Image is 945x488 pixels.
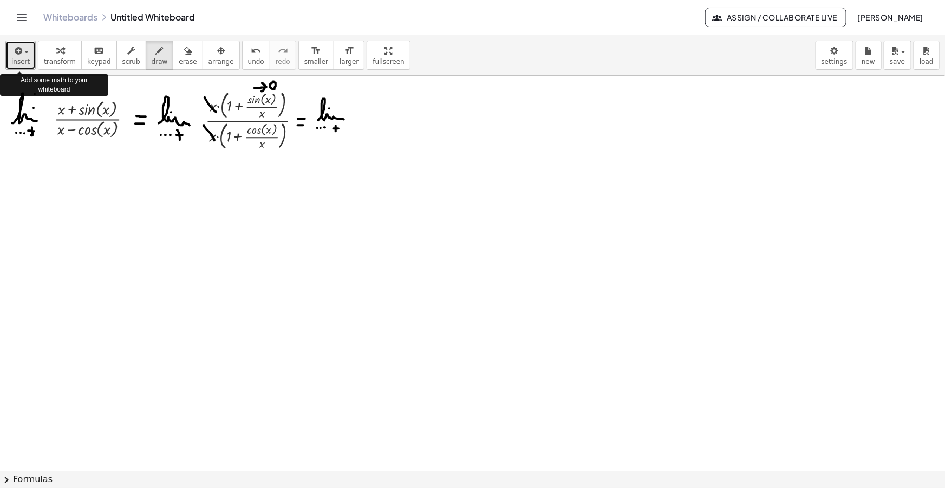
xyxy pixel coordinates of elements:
[122,58,140,66] span: scrub
[179,58,197,66] span: erase
[304,58,328,66] span: smaller
[11,58,30,66] span: insert
[920,58,934,66] span: load
[857,12,923,22] span: [PERSON_NAME]
[87,58,111,66] span: keypad
[116,41,146,70] button: scrub
[862,58,875,66] span: new
[152,58,168,66] span: draw
[146,41,174,70] button: draw
[914,41,940,70] button: load
[270,41,296,70] button: redoredo
[208,58,234,66] span: arrange
[173,41,203,70] button: erase
[849,8,932,27] button: [PERSON_NAME]
[81,41,117,70] button: keyboardkeypad
[340,58,359,66] span: larger
[884,41,911,70] button: save
[13,9,30,26] button: Toggle navigation
[373,58,404,66] span: fullscreen
[38,41,82,70] button: transform
[714,12,837,22] span: Assign / Collaborate Live
[367,41,410,70] button: fullscreen
[44,58,76,66] span: transform
[251,44,261,57] i: undo
[276,58,290,66] span: redo
[43,12,97,23] a: Whiteboards
[298,41,334,70] button: format_sizesmaller
[248,58,264,66] span: undo
[242,41,270,70] button: undoundo
[94,44,104,57] i: keyboard
[311,44,321,57] i: format_size
[856,41,882,70] button: new
[890,58,905,66] span: save
[705,8,846,27] button: Assign / Collaborate Live
[334,41,364,70] button: format_sizelarger
[816,41,853,70] button: settings
[822,58,848,66] span: settings
[344,44,354,57] i: format_size
[203,41,240,70] button: arrange
[278,44,288,57] i: redo
[5,41,36,70] button: insert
